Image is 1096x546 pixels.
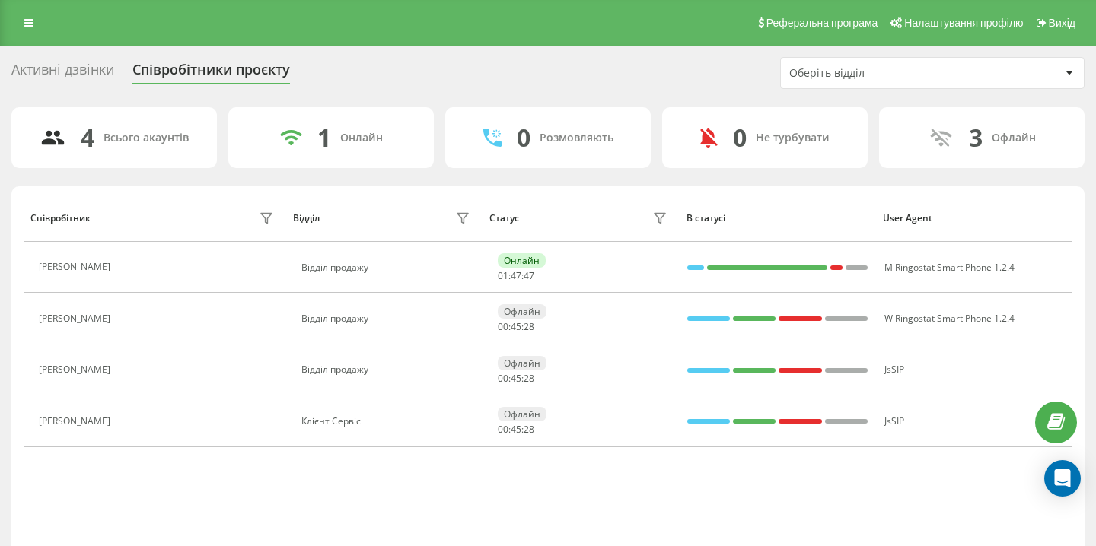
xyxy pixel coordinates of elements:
div: Офлайн [498,304,546,319]
span: 28 [524,372,534,385]
span: 28 [524,320,534,333]
div: Всього акаунтів [104,132,189,144]
span: 45 [511,372,521,385]
span: 47 [524,269,534,282]
div: Відділ продажу [301,364,474,375]
div: В статусі [687,213,869,224]
div: Статус [489,213,519,224]
span: 45 [511,423,521,436]
div: [PERSON_NAME] [39,313,114,324]
span: Вихід [1049,17,1075,29]
div: Оберіть відділ [789,67,971,80]
div: [PERSON_NAME] [39,416,114,427]
div: Офлайн [992,132,1036,144]
span: M Ringostat Smart Phone 1.2.4 [884,261,1015,274]
div: [PERSON_NAME] [39,364,114,375]
div: Відділ продажу [301,262,474,273]
span: 00 [498,372,508,385]
div: Розмовляють [540,132,613,144]
div: Співробітник [30,213,91,224]
span: Реферальна програма [766,17,878,29]
div: : : [498,373,534,384]
span: JsSIP [884,363,904,376]
span: W Ringostat Smart Phone 1.2.4 [884,312,1015,325]
span: Налаштування профілю [904,17,1023,29]
div: User Agent [883,213,1066,224]
div: Співробітники проєкту [132,62,290,85]
div: Відділ продажу [301,313,474,324]
div: Відділ [293,213,320,224]
div: : : [498,271,534,281]
div: : : [498,322,534,332]
span: 00 [498,320,508,333]
div: Офлайн [498,356,546,370]
div: Не турбувати [756,132,830,144]
span: 01 [498,269,508,282]
span: 47 [511,269,521,282]
div: [PERSON_NAME] [39,262,114,272]
div: Open Intercom Messenger [1044,460,1081,497]
div: 0 [733,123,747,152]
div: Активні дзвінки [11,62,114,85]
div: 4 [81,123,94,152]
span: 00 [498,423,508,436]
div: Онлайн [340,132,383,144]
div: 1 [317,123,331,152]
div: 3 [969,123,983,152]
div: : : [498,424,534,435]
span: JsSIP [884,414,904,427]
div: Офлайн [498,407,546,421]
div: 0 [517,123,530,152]
div: Онлайн [498,253,546,268]
span: 45 [511,320,521,333]
div: Клієнт Сервіс [301,416,474,427]
span: 28 [524,423,534,436]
